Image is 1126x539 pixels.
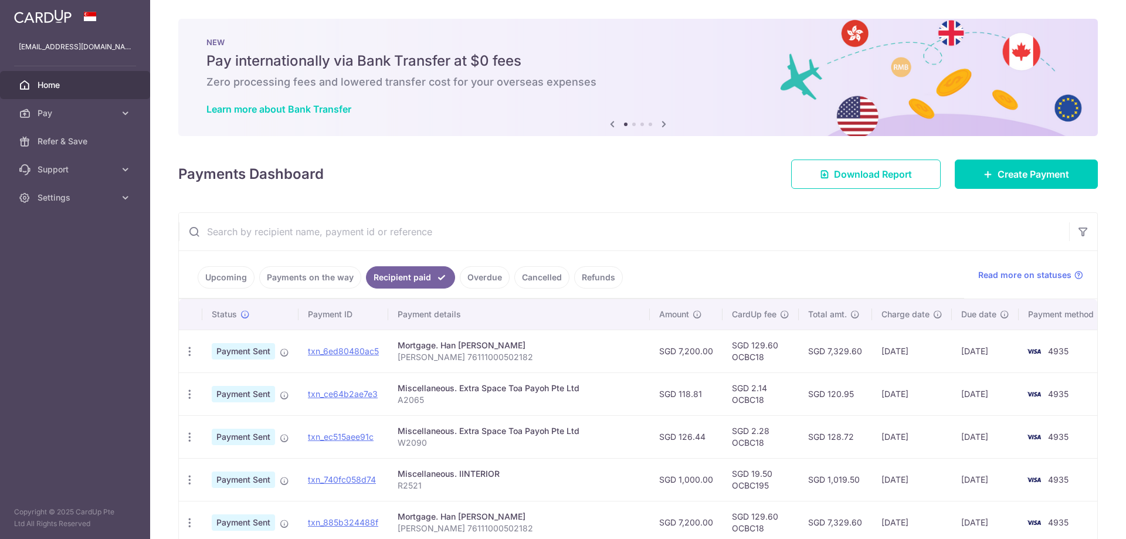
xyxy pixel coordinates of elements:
td: [DATE] [872,458,952,501]
span: Refer & Save [38,135,115,147]
img: CardUp [14,9,72,23]
p: A2065 [398,394,640,406]
td: [DATE] [952,415,1019,458]
a: txn_740fc058d74 [308,474,376,484]
span: Create Payment [998,167,1069,181]
a: Read more on statuses [978,269,1083,281]
td: [DATE] [872,372,952,415]
span: Pay [38,107,115,119]
div: Miscellaneous. Extra Space Toa Payoh Pte Ltd [398,425,640,437]
td: [DATE] [872,415,952,458]
div: Miscellaneous. IINTERIOR [398,468,640,480]
span: Charge date [881,309,930,320]
a: txn_ec515aee91c [308,432,374,442]
th: Payment ID [299,299,388,330]
span: Total amt. [808,309,847,320]
span: Payment Sent [212,514,275,531]
a: txn_6ed80480ac5 [308,346,379,356]
td: [DATE] [952,330,1019,372]
a: Cancelled [514,266,569,289]
img: Bank Card [1022,516,1046,530]
a: Payments on the way [259,266,361,289]
span: 4935 [1048,517,1069,527]
span: Support [38,164,115,175]
div: Mortgage. Han [PERSON_NAME] [398,340,640,351]
p: NEW [206,38,1070,47]
input: Search by recipient name, payment id or reference [179,213,1069,250]
span: Due date [961,309,996,320]
td: SGD 7,200.00 [650,330,723,372]
td: SGD 2.14 OCBC18 [723,372,799,415]
span: 4935 [1048,346,1069,356]
h6: Zero processing fees and lowered transfer cost for your overseas expenses [206,75,1070,89]
span: Payment Sent [212,343,275,360]
a: Learn more about Bank Transfer [206,103,351,115]
td: SGD 129.60 OCBC18 [723,330,799,372]
p: [PERSON_NAME] 76111000502182 [398,351,640,363]
div: Miscellaneous. Extra Space Toa Payoh Pte Ltd [398,382,640,394]
span: Download Report [834,167,912,181]
span: Read more on statuses [978,269,1071,281]
td: SGD 128.72 [799,415,872,458]
a: txn_ce64b2ae7e3 [308,389,378,399]
td: SGD 1,019.50 [799,458,872,501]
td: [DATE] [872,330,952,372]
td: SGD 19.50 OCBC195 [723,458,799,501]
p: W2090 [398,437,640,449]
td: [DATE] [952,372,1019,415]
h4: Payments Dashboard [178,164,324,185]
img: Bank Card [1022,430,1046,444]
span: CardUp fee [732,309,776,320]
td: SGD 118.81 [650,372,723,415]
span: 4935 [1048,474,1069,484]
span: Payment Sent [212,386,275,402]
div: Mortgage. Han [PERSON_NAME] [398,511,640,523]
a: txn_885b324488f [308,517,378,527]
img: Bank Card [1022,344,1046,358]
h5: Pay internationally via Bank Transfer at $0 fees [206,52,1070,70]
span: Amount [659,309,689,320]
a: Overdue [460,266,510,289]
th: Payment details [388,299,650,330]
td: SGD 1,000.00 [650,458,723,501]
a: Refunds [574,266,623,289]
img: Bank Card [1022,473,1046,487]
td: SGD 7,329.60 [799,330,872,372]
th: Payment method [1019,299,1108,330]
td: SGD 120.95 [799,372,872,415]
span: 4935 [1048,389,1069,399]
a: Recipient paid [366,266,455,289]
span: Home [38,79,115,91]
td: SGD 2.28 OCBC18 [723,415,799,458]
td: SGD 126.44 [650,415,723,458]
a: Create Payment [955,160,1098,189]
span: Settings [38,192,115,204]
a: Download Report [791,160,941,189]
span: Payment Sent [212,429,275,445]
p: R2521 [398,480,640,491]
span: 4935 [1048,432,1069,442]
td: [DATE] [952,458,1019,501]
span: Payment Sent [212,472,275,488]
p: [PERSON_NAME] 76111000502182 [398,523,640,534]
a: Upcoming [198,266,255,289]
p: [EMAIL_ADDRESS][DOMAIN_NAME] [19,41,131,53]
img: Bank transfer banner [178,19,1098,136]
img: Bank Card [1022,387,1046,401]
span: Status [212,309,237,320]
